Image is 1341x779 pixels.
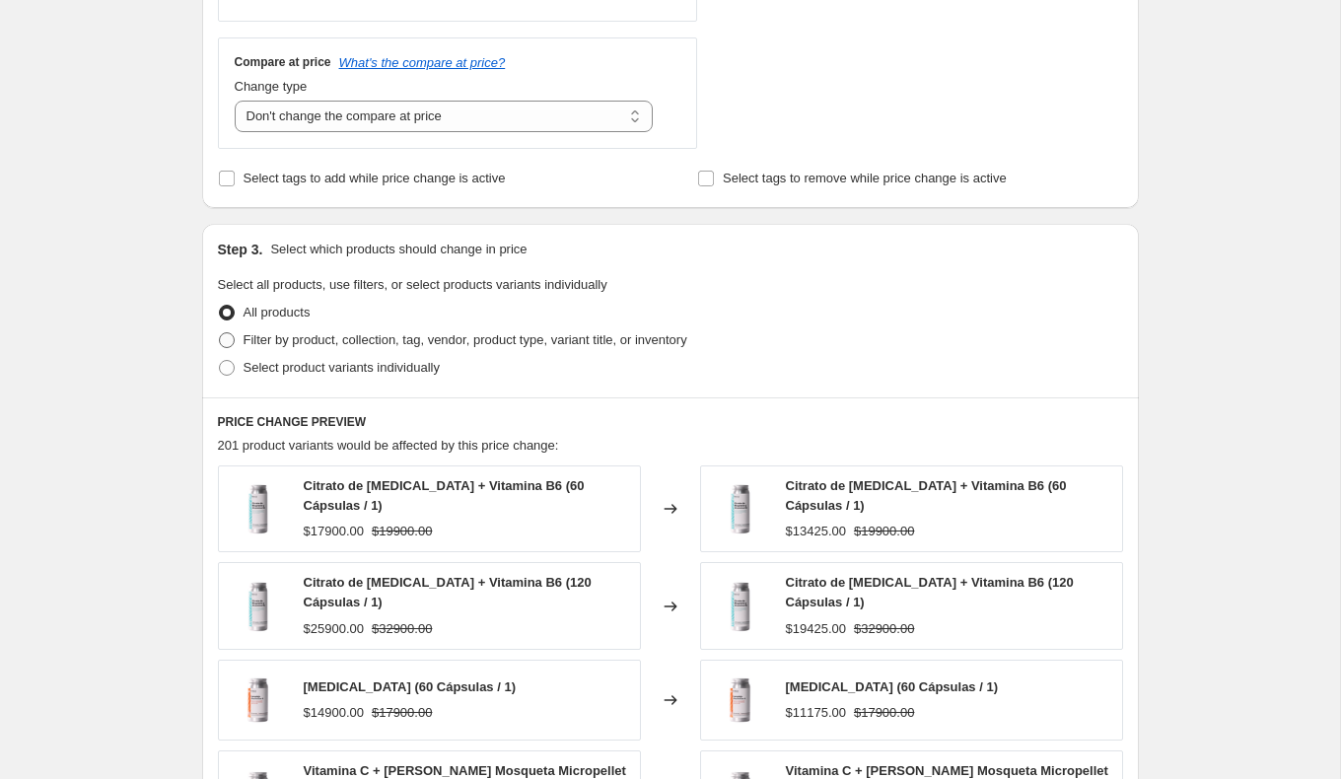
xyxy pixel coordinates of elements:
span: Select tags to add while price change is active [244,171,506,185]
img: magnesio-y-vitamina-b6_e3c16961-444c-403c-9b6f-1706112ee3d5_80x.png [229,577,288,636]
p: Select which products should change in price [270,240,527,259]
strike: $19900.00 [372,522,432,541]
strike: $17900.00 [854,703,914,723]
span: Select tags to remove while price change is active [723,171,1007,185]
img: c-vitaminico-b2_80x.png [711,671,770,730]
div: $13425.00 [786,522,846,541]
span: Change type [235,79,308,94]
strike: $32900.00 [854,619,914,639]
h6: PRICE CHANGE PREVIEW [218,414,1123,430]
span: Citrato de [MEDICAL_DATA] + Vitamina B6 (60 Cápsulas / 1) [304,478,585,513]
h3: Compare at price [235,54,331,70]
span: Citrato de [MEDICAL_DATA] + Vitamina B6 (120 Cápsulas / 1) [304,575,592,609]
span: Select product variants individually [244,360,440,375]
span: Citrato de [MEDICAL_DATA] + Vitamina B6 (120 Cápsulas / 1) [786,575,1074,609]
span: All products [244,305,311,319]
img: magnesio-y-vitamina-b6_e3c16961-444c-403c-9b6f-1706112ee3d5_80x.png [229,479,288,538]
div: $14900.00 [304,703,364,723]
div: $11175.00 [786,703,846,723]
strike: $17900.00 [372,703,432,723]
strike: $19900.00 [854,522,914,541]
span: [MEDICAL_DATA] (60 Cápsulas / 1) [304,679,517,694]
img: magnesio-y-vitamina-b6_e3c16961-444c-403c-9b6f-1706112ee3d5_80x.png [711,577,770,636]
img: magnesio-y-vitamina-b6_e3c16961-444c-403c-9b6f-1706112ee3d5_80x.png [711,479,770,538]
span: Filter by product, collection, tag, vendor, product type, variant title, or inventory [244,332,687,347]
span: Citrato de [MEDICAL_DATA] + Vitamina B6 (60 Cápsulas / 1) [786,478,1067,513]
img: c-vitaminico-b2_80x.png [229,671,288,730]
div: $19425.00 [786,619,846,639]
h2: Step 3. [218,240,263,259]
span: Select all products, use filters, or select products variants individually [218,277,607,292]
button: What's the compare at price? [339,55,506,70]
span: [MEDICAL_DATA] (60 Cápsulas / 1) [786,679,999,694]
span: 201 product variants would be affected by this price change: [218,438,559,453]
strike: $32900.00 [372,619,432,639]
div: $17900.00 [304,522,364,541]
div: $25900.00 [304,619,364,639]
